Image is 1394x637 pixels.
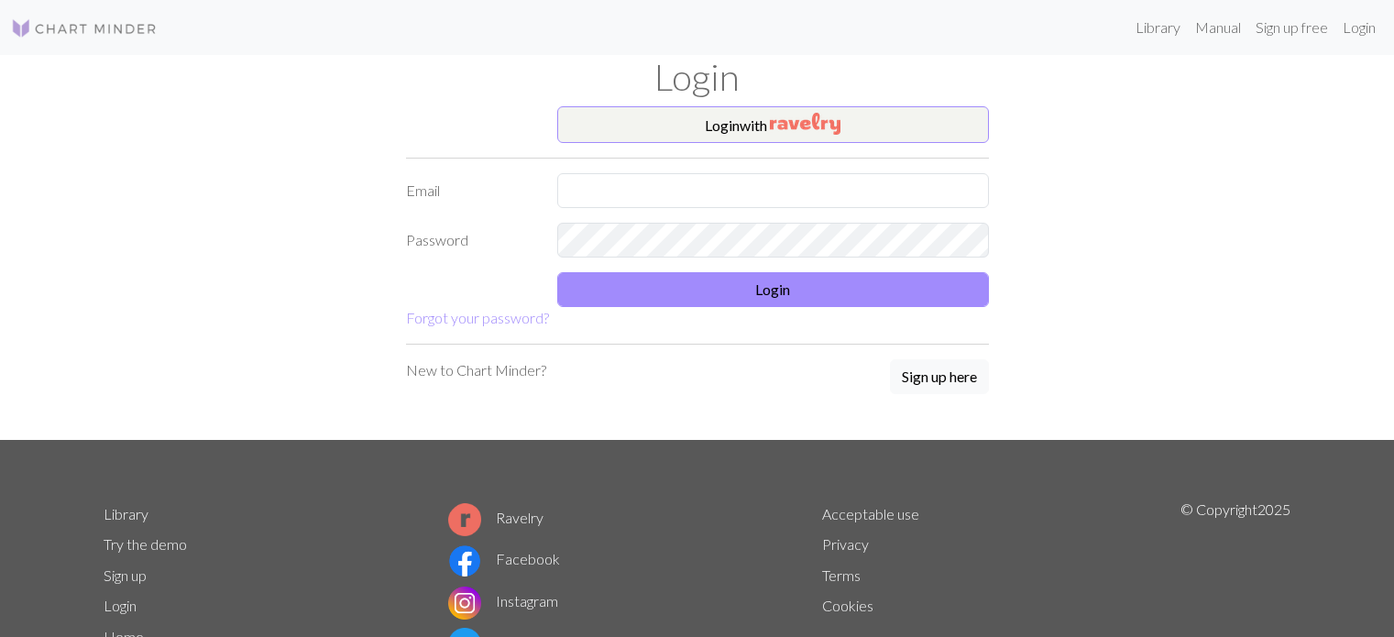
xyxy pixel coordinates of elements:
a: Try the demo [104,535,187,553]
label: Email [395,173,546,208]
button: Loginwith [557,106,989,143]
button: Login [557,272,989,307]
img: Instagram logo [448,587,481,620]
img: Ravelry logo [448,503,481,536]
a: Login [1335,9,1383,46]
img: Facebook logo [448,544,481,577]
img: Logo [11,17,158,39]
a: Privacy [822,535,869,553]
img: Ravelry [770,113,840,135]
button: Sign up here [890,359,989,394]
label: Password [395,223,546,258]
a: Forgot your password? [406,309,549,326]
a: Manual [1188,9,1248,46]
a: Library [104,505,148,522]
a: Terms [822,566,861,584]
a: Sign up free [1248,9,1335,46]
p: New to Chart Minder? [406,359,546,381]
a: Acceptable use [822,505,919,522]
a: Instagram [448,592,558,610]
a: Login [104,597,137,614]
a: Ravelry [448,509,543,526]
a: Sign up here [890,359,989,396]
h1: Login [93,55,1302,99]
a: Library [1128,9,1188,46]
a: Sign up [104,566,147,584]
a: Facebook [448,550,560,567]
a: Cookies [822,597,873,614]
